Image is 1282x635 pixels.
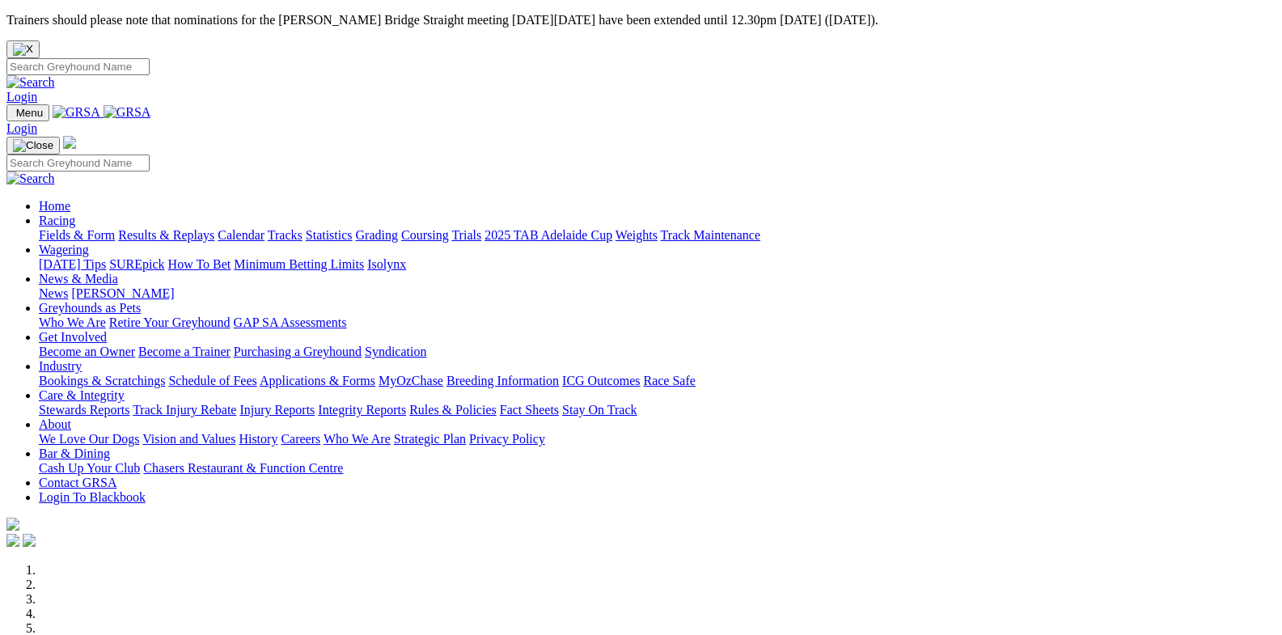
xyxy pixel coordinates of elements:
a: Become a Trainer [138,345,231,358]
a: Track Maintenance [661,228,760,242]
img: logo-grsa-white.png [63,136,76,149]
a: Race Safe [643,374,695,387]
a: Who We Are [324,432,391,446]
a: Injury Reports [239,403,315,417]
img: facebook.svg [6,534,19,547]
a: Stay On Track [562,403,637,417]
div: Care & Integrity [39,403,1276,417]
a: Applications & Forms [260,374,375,387]
a: Racing [39,214,75,227]
a: Industry [39,359,82,373]
a: Schedule of Fees [168,374,256,387]
a: Results & Replays [118,228,214,242]
a: 2025 TAB Adelaide Cup [484,228,612,242]
a: Bar & Dining [39,447,110,460]
a: We Love Our Dogs [39,432,139,446]
a: Calendar [218,228,264,242]
a: Rules & Policies [409,403,497,417]
a: News [39,286,68,300]
a: Integrity Reports [318,403,406,417]
a: Trials [451,228,481,242]
img: Close [13,139,53,152]
a: Contact GRSA [39,476,116,489]
a: Coursing [401,228,449,242]
img: GRSA [104,105,151,120]
div: News & Media [39,286,1276,301]
a: SUREpick [109,257,164,271]
a: Greyhounds as Pets [39,301,141,315]
a: Fields & Form [39,228,115,242]
a: Careers [281,432,320,446]
a: Chasers Restaurant & Function Centre [143,461,343,475]
a: Login [6,121,37,135]
a: Care & Integrity [39,388,125,402]
img: Search [6,75,55,90]
a: Get Involved [39,330,107,344]
a: Strategic Plan [394,432,466,446]
a: Minimum Betting Limits [234,257,364,271]
div: Wagering [39,257,1276,272]
a: Statistics [306,228,353,242]
p: Trainers should please note that nominations for the [PERSON_NAME] Bridge Straight meeting [DATE]... [6,13,1276,28]
img: twitter.svg [23,534,36,547]
a: GAP SA Assessments [234,315,347,329]
a: Isolynx [367,257,406,271]
a: Login To Blackbook [39,490,146,504]
a: Weights [616,228,658,242]
div: Get Involved [39,345,1276,359]
a: Bookings & Scratchings [39,374,165,387]
img: Search [6,171,55,186]
a: Breeding Information [446,374,559,387]
a: Grading [356,228,398,242]
div: Industry [39,374,1276,388]
img: X [13,43,33,56]
a: Home [39,199,70,213]
button: Toggle navigation [6,104,49,121]
a: Vision and Values [142,432,235,446]
a: Fact Sheets [500,403,559,417]
input: Search [6,58,150,75]
span: Menu [16,107,43,119]
a: About [39,417,71,431]
div: Bar & Dining [39,461,1276,476]
button: Close [6,40,40,58]
a: Privacy Policy [469,432,545,446]
a: Cash Up Your Club [39,461,140,475]
a: Purchasing a Greyhound [234,345,362,358]
a: ICG Outcomes [562,374,640,387]
img: logo-grsa-white.png [6,518,19,531]
button: Toggle navigation [6,137,60,155]
a: Retire Your Greyhound [109,315,231,329]
div: Racing [39,228,1276,243]
a: How To Bet [168,257,231,271]
a: MyOzChase [379,374,443,387]
a: Wagering [39,243,89,256]
a: News & Media [39,272,118,286]
div: About [39,432,1276,447]
a: Who We Are [39,315,106,329]
a: [PERSON_NAME] [71,286,174,300]
a: Stewards Reports [39,403,129,417]
a: Syndication [365,345,426,358]
div: Greyhounds as Pets [39,315,1276,330]
input: Search [6,155,150,171]
img: GRSA [53,105,100,120]
a: [DATE] Tips [39,257,106,271]
a: Track Injury Rebate [133,403,236,417]
a: Tracks [268,228,303,242]
a: Login [6,90,37,104]
a: Become an Owner [39,345,135,358]
a: History [239,432,277,446]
